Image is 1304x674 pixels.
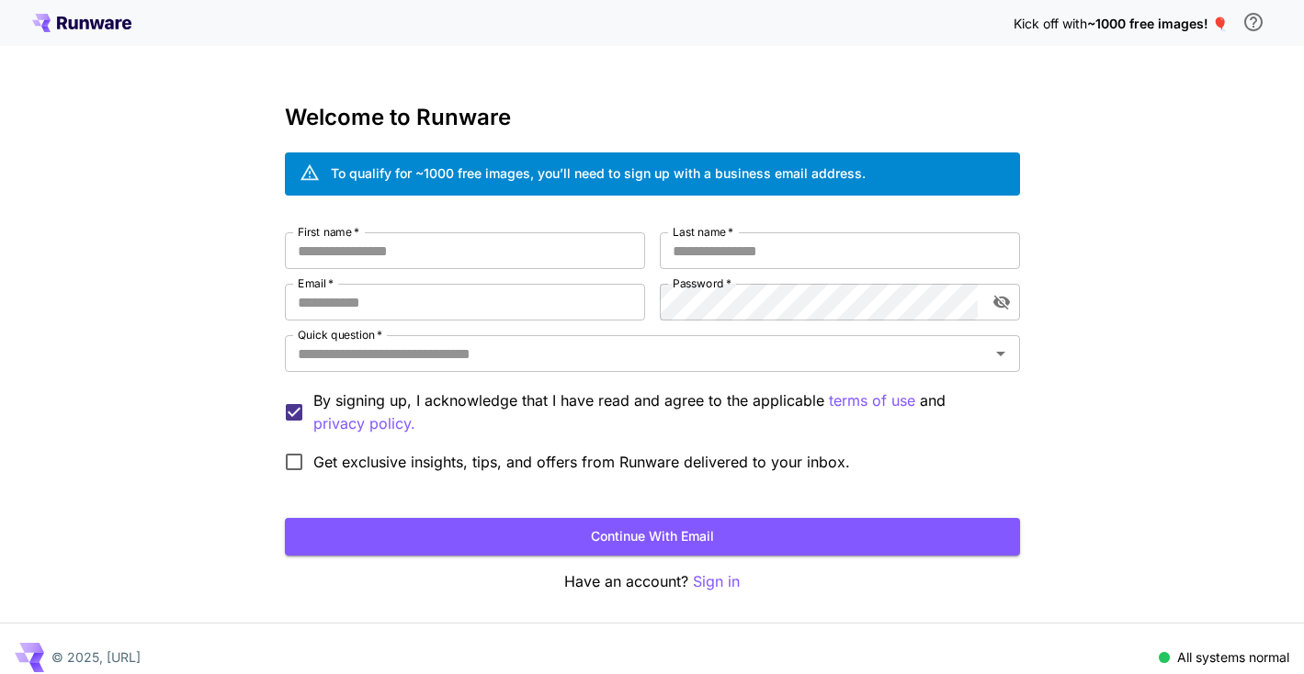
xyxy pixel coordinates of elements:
p: All systems normal [1177,647,1289,667]
div: To qualify for ~1000 free images, you’ll need to sign up with a business email address. [331,163,866,183]
span: Kick off with [1014,16,1087,31]
label: First name [298,224,359,240]
button: Open [988,341,1014,366]
p: By signing up, I acknowledge that I have read and agree to the applicable and [313,389,1005,435]
p: privacy policy. [313,412,415,435]
p: © 2025, [URL] [51,647,141,667]
label: Last name [673,224,733,240]
label: Quick question [298,327,382,343]
button: Sign in [693,570,740,593]
button: toggle password visibility [985,286,1018,319]
button: By signing up, I acknowledge that I have read and agree to the applicable terms of use and [313,412,415,435]
span: Get exclusive insights, tips, and offers from Runware delivered to your inbox. [313,451,850,473]
label: Email [298,275,334,291]
p: terms of use [829,389,915,412]
span: ~1000 free images! 🎈 [1087,16,1228,31]
button: In order to qualify for free credit, you need to sign up with a business email address and click ... [1235,4,1272,40]
h3: Welcome to Runware [285,105,1020,130]
label: Password [673,275,731,291]
button: By signing up, I acknowledge that I have read and agree to the applicable and privacy policy. [829,389,915,412]
button: Continue with email [285,518,1020,556]
p: Have an account? [285,570,1020,593]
